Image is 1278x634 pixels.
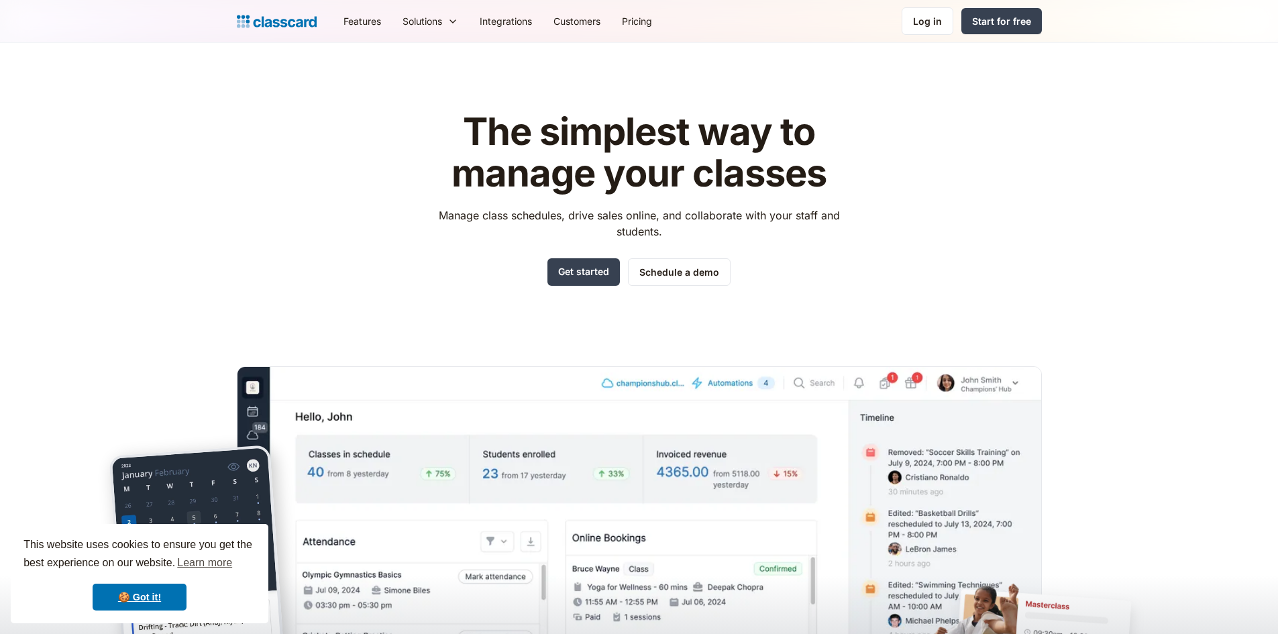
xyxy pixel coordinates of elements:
a: dismiss cookie message [93,584,187,611]
a: Pricing [611,6,663,36]
div: Solutions [392,6,469,36]
a: Logo [237,12,317,31]
a: learn more about cookies [175,553,234,573]
a: Features [333,6,392,36]
div: Start for free [972,14,1031,28]
div: cookieconsent [11,524,268,623]
span: This website uses cookies to ensure you get the best experience on our website. [23,537,256,573]
h1: The simplest way to manage your classes [426,111,852,194]
a: Integrations [469,6,543,36]
a: Start for free [961,8,1042,34]
a: Schedule a demo [628,258,731,286]
div: Solutions [403,14,442,28]
a: Customers [543,6,611,36]
div: Log in [913,14,942,28]
a: Get started [547,258,620,286]
p: Manage class schedules, drive sales online, and collaborate with your staff and students. [426,207,852,240]
a: Log in [902,7,953,35]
